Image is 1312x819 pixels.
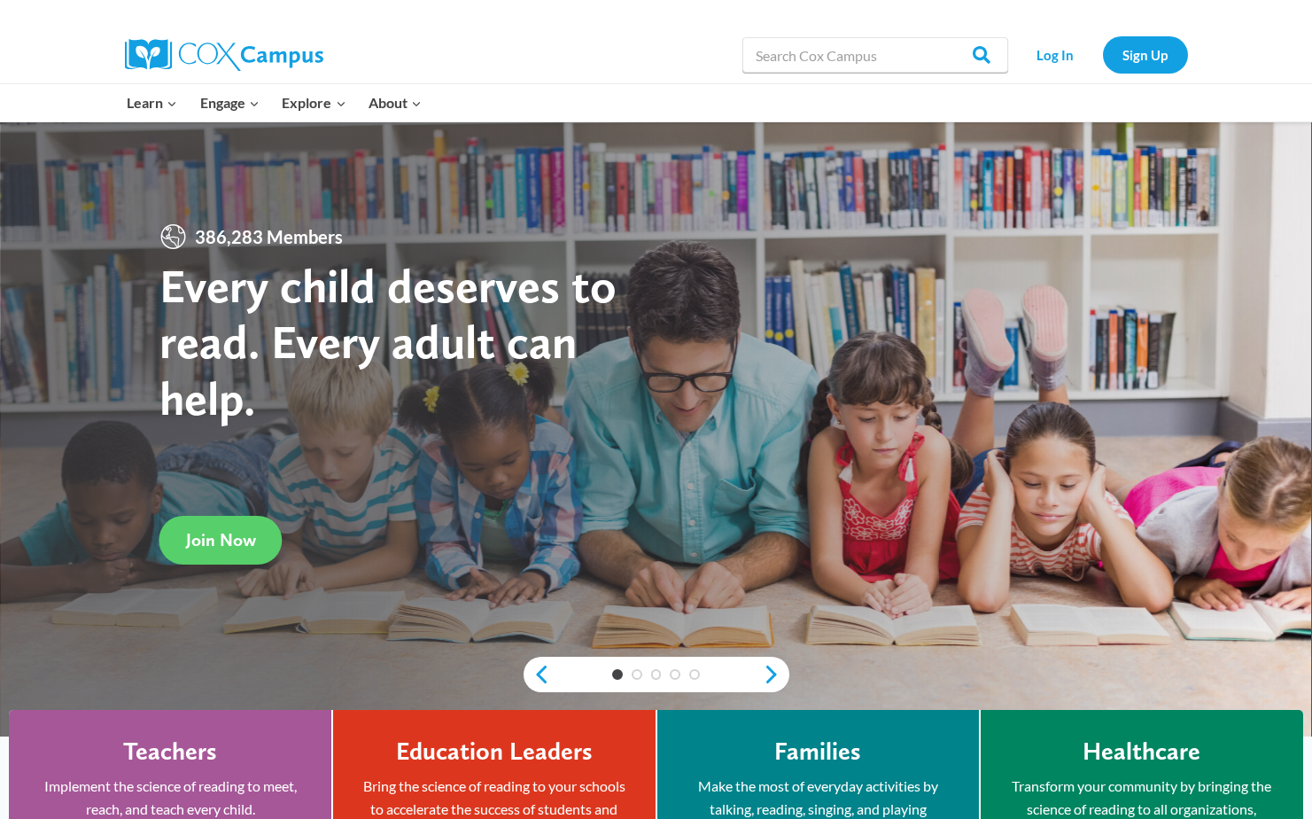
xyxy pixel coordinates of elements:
[670,669,680,680] a: 4
[763,664,789,685] a: next
[159,257,617,426] strong: Every child deserves to read. Every adult can help.
[116,84,433,121] nav: Primary Navigation
[774,737,861,767] h4: Families
[524,657,789,692] div: content slider buttons
[651,669,662,680] a: 3
[127,91,177,114] span: Learn
[1017,36,1094,73] a: Log In
[742,37,1008,73] input: Search Cox Campus
[159,516,283,565] a: Join Now
[282,91,345,114] span: Explore
[396,737,593,767] h4: Education Leaders
[200,91,260,114] span: Engage
[1017,36,1188,73] nav: Secondary Navigation
[369,91,422,114] span: About
[186,529,256,550] span: Join Now
[123,737,217,767] h4: Teachers
[612,669,623,680] a: 1
[188,222,350,251] span: 386,283 Members
[1083,737,1200,767] h4: Healthcare
[1103,36,1188,73] a: Sign Up
[125,39,323,71] img: Cox Campus
[524,664,550,685] a: previous
[689,669,700,680] a: 5
[632,669,642,680] a: 2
